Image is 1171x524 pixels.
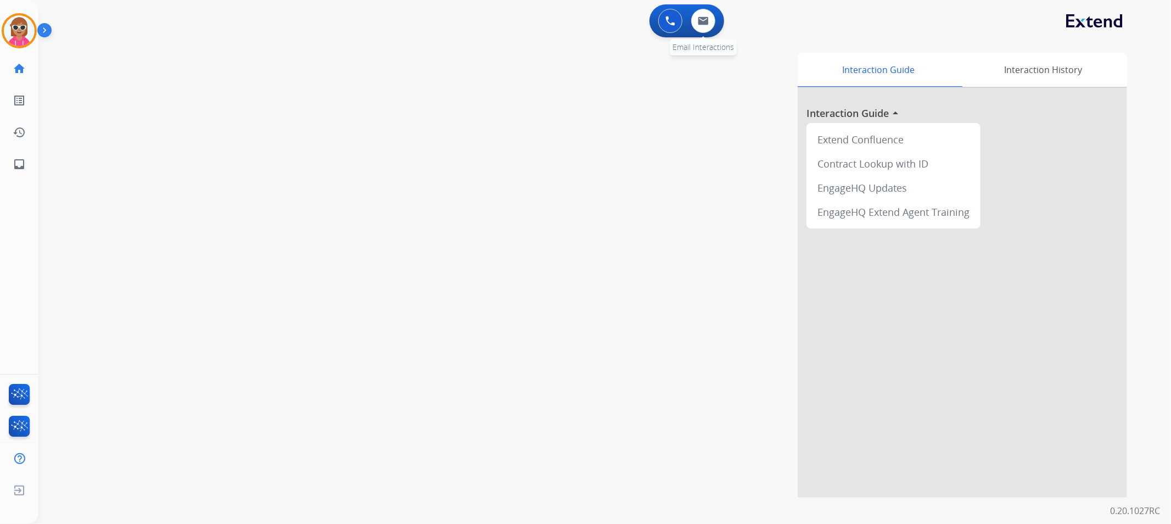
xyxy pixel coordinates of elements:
div: EngageHQ Extend Agent Training [811,200,976,224]
mat-icon: inbox [13,158,26,171]
div: Contract Lookup with ID [811,152,976,176]
mat-icon: history [13,126,26,139]
mat-icon: home [13,62,26,75]
div: Interaction History [960,53,1127,87]
span: Email Interactions [673,42,734,52]
p: 0.20.1027RC [1110,504,1160,517]
img: avatar [4,15,35,46]
div: Extend Confluence [811,127,976,152]
mat-icon: list_alt [13,94,26,107]
div: Interaction Guide [798,53,960,87]
div: EngageHQ Updates [811,176,976,200]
